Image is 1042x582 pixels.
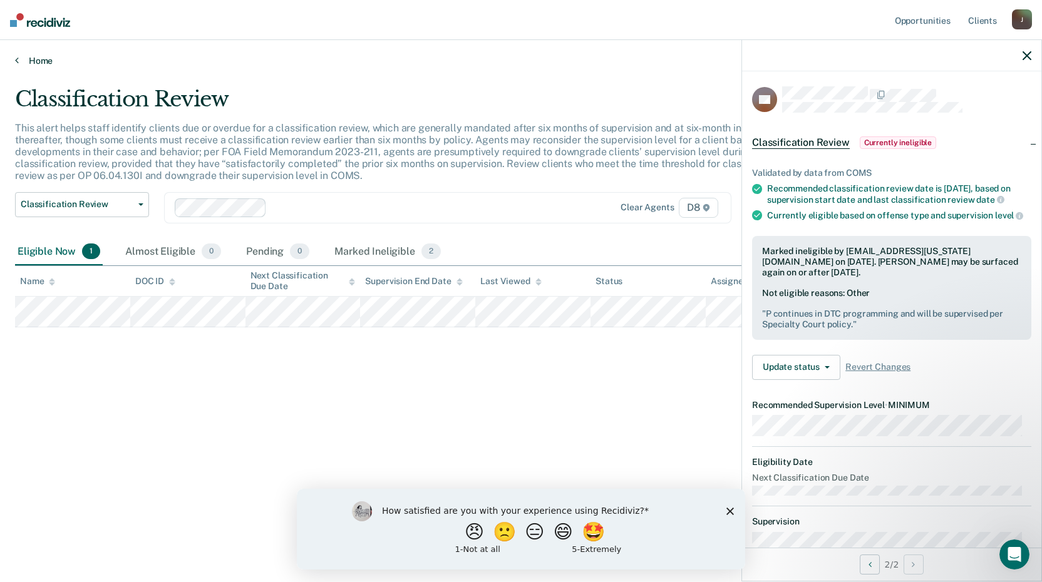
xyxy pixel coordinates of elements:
dt: Next Classification Due Date [752,472,1031,483]
div: Status [596,276,622,287]
div: Clear agents [621,202,674,213]
div: Marked Ineligible [332,238,443,266]
div: Recommended classification review date is [DATE], based on supervision start date and last classi... [767,183,1031,205]
span: • [885,400,888,410]
pre: " P continues in DTC programming and will be supervised per Specialty Court policy. " [762,309,1021,330]
iframe: Survey by Kim from Recidiviz [297,489,745,569]
dt: Eligibility Date [752,457,1031,467]
div: Validated by data from COMS [752,168,1031,178]
span: 2 [421,243,441,260]
img: Recidiviz [10,13,70,27]
span: D8 [679,198,718,218]
div: Currently eligible based on offense type and supervision [767,210,1031,221]
div: Name [20,276,55,287]
p: This alert helps staff identify clients due or overdue for a classification review, which are gen... [15,122,783,182]
a: Home [15,55,1027,66]
div: 2 / 2 [742,548,1041,581]
span: Classification Review [21,199,133,210]
div: Last Viewed [480,276,541,287]
div: J [1012,9,1032,29]
div: Marked ineligible by [EMAIL_ADDRESS][US_STATE][DOMAIN_NAME] on [DATE]. [PERSON_NAME] may be surfa... [762,246,1021,277]
span: date [976,195,1004,205]
div: Eligible Now [15,238,103,266]
div: Next Classification Due Date [250,270,356,292]
div: Not eligible reasons: Other [762,288,1021,329]
button: Previous Opportunity [860,554,880,574]
span: 0 [290,243,309,260]
span: 0 [202,243,221,260]
dt: Recommended Supervision Level MINIMUM [752,400,1031,411]
div: Almost Eligible [123,238,224,266]
span: Currently ineligible [860,136,937,149]
button: Update status [752,355,840,380]
button: Next Opportunity [904,554,924,574]
span: 1 [82,243,100,260]
div: Classification ReviewCurrently ineligible [742,123,1041,163]
dt: Supervision [752,516,1031,527]
div: Assigned to [711,276,770,287]
span: Classification Review [752,136,850,149]
span: Revert Changes [845,362,910,372]
iframe: Intercom live chat [999,539,1029,569]
div: Classification Review [15,86,797,122]
span: level [995,210,1023,220]
div: Pending [244,238,312,266]
div: DOC ID [135,276,175,287]
div: Supervision End Date [365,276,462,287]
